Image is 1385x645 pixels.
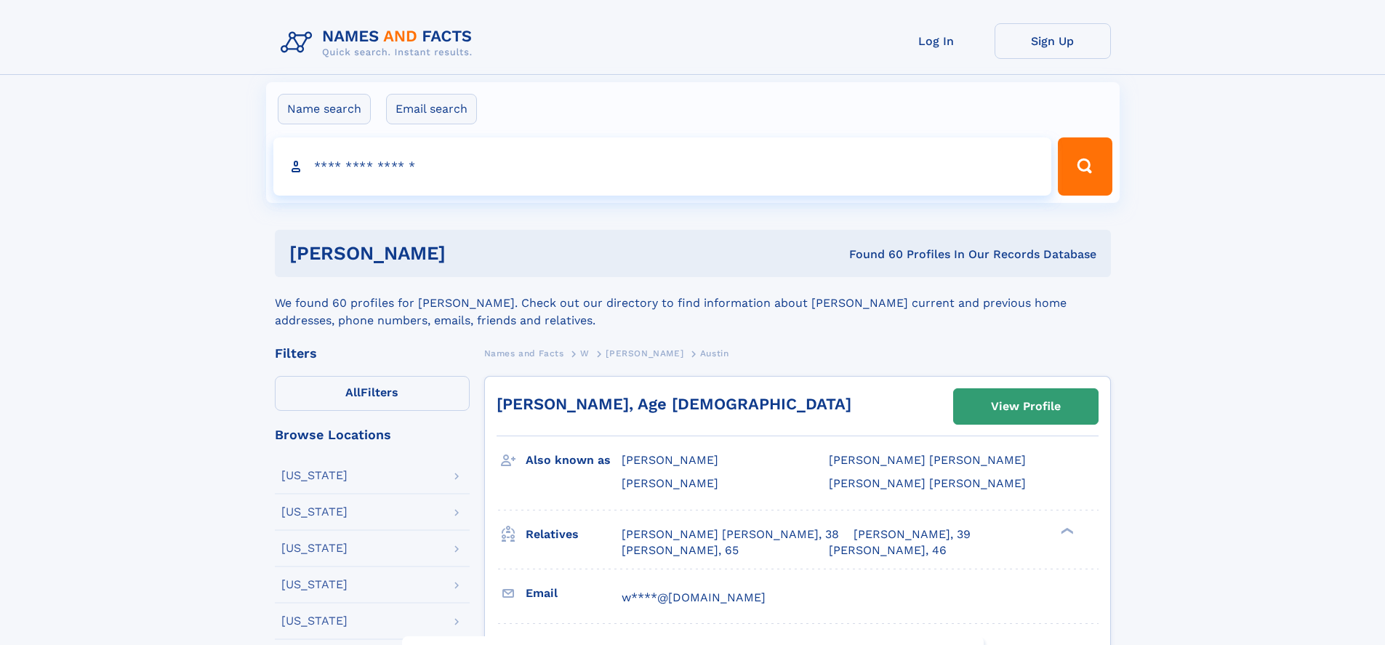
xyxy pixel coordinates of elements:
[275,428,470,441] div: Browse Locations
[700,348,729,358] span: Austin
[345,385,361,399] span: All
[281,470,348,481] div: [US_STATE]
[484,344,564,362] a: Names and Facts
[606,344,683,362] a: [PERSON_NAME]
[991,390,1061,423] div: View Profile
[526,581,622,606] h3: Email
[580,348,590,358] span: W
[622,453,718,467] span: [PERSON_NAME]
[281,615,348,627] div: [US_STATE]
[829,542,947,558] a: [PERSON_NAME], 46
[954,389,1098,424] a: View Profile
[289,244,648,263] h1: [PERSON_NAME]
[622,476,718,490] span: [PERSON_NAME]
[275,347,470,360] div: Filters
[275,23,484,63] img: Logo Names and Facts
[526,448,622,473] h3: Also known as
[386,94,477,124] label: Email search
[273,137,1052,196] input: search input
[1058,137,1112,196] button: Search Button
[606,348,683,358] span: [PERSON_NAME]
[829,453,1026,467] span: [PERSON_NAME] [PERSON_NAME]
[622,526,839,542] a: [PERSON_NAME] [PERSON_NAME], 38
[275,277,1111,329] div: We found 60 profiles for [PERSON_NAME]. Check out our directory to find information about [PERSON...
[647,247,1096,263] div: Found 60 Profiles In Our Records Database
[526,522,622,547] h3: Relatives
[580,344,590,362] a: W
[275,376,470,411] label: Filters
[829,476,1026,490] span: [PERSON_NAME] [PERSON_NAME]
[281,506,348,518] div: [US_STATE]
[278,94,371,124] label: Name search
[854,526,971,542] a: [PERSON_NAME], 39
[622,542,739,558] a: [PERSON_NAME], 65
[281,542,348,554] div: [US_STATE]
[497,395,851,413] a: [PERSON_NAME], Age [DEMOGRAPHIC_DATA]
[281,579,348,590] div: [US_STATE]
[1057,526,1075,535] div: ❯
[995,23,1111,59] a: Sign Up
[878,23,995,59] a: Log In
